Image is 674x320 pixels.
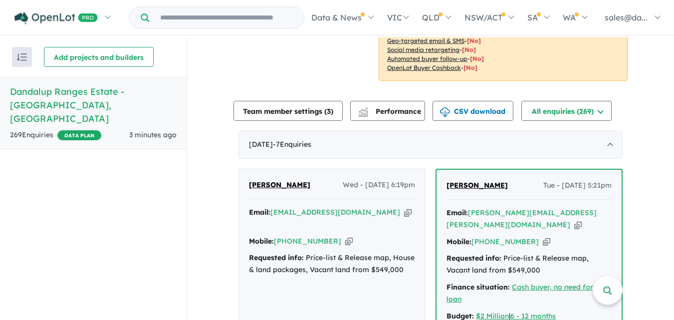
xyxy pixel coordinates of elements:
div: Price-list & Release map, House & land packages, Vacant land from $549,000 [249,252,415,276]
a: [PERSON_NAME] [249,179,310,191]
u: Automated buyer follow-up [387,55,467,62]
span: [PERSON_NAME] [447,181,508,190]
span: sales@da... [605,12,648,22]
img: download icon [440,107,450,117]
span: 3 minutes ago [129,130,177,139]
span: [PERSON_NAME] [249,180,310,189]
u: OpenLot Buyer Cashback [387,64,461,71]
input: Try estate name, suburb, builder or developer [151,7,302,28]
img: bar-chart.svg [358,110,368,117]
span: [No] [467,37,481,44]
button: All enquiries (269) [521,101,612,121]
a: [PHONE_NUMBER] [471,237,539,246]
span: [No] [463,64,477,71]
span: DATA PLAN [57,130,101,140]
h5: Dandalup Ranges Estate - [GEOGRAPHIC_DATA] , [GEOGRAPHIC_DATA] [10,85,177,125]
strong: Finance situation: [447,283,510,292]
button: Copy [574,220,582,230]
a: [PERSON_NAME][EMAIL_ADDRESS][PERSON_NAME][DOMAIN_NAME] [447,208,597,229]
span: Tue - [DATE] 5:21pm [543,180,612,192]
strong: Email: [447,208,468,217]
span: [No] [470,55,484,62]
u: Social media retargeting [387,46,459,53]
button: Team member settings (3) [233,101,343,121]
strong: Email: [249,208,270,217]
button: CSV download [433,101,513,121]
button: Copy [345,236,353,247]
button: Add projects and builders [44,47,154,67]
button: Copy [543,237,550,247]
span: [No] [462,46,476,53]
button: Performance [350,101,425,121]
img: sort.svg [17,53,27,61]
img: line-chart.svg [359,107,368,113]
img: Openlot PRO Logo White [14,12,98,24]
div: [DATE] [238,131,623,159]
a: [PERSON_NAME] [447,180,508,192]
span: Wed - [DATE] 6:19pm [343,179,415,191]
span: 3 [327,107,331,116]
strong: Mobile: [447,237,471,246]
u: Geo-targeted email & SMS [387,37,464,44]
strong: Requested info: [249,253,304,262]
strong: Mobile: [249,237,274,246]
a: [PHONE_NUMBER] [274,237,341,246]
div: 269 Enquir ies [10,129,101,141]
div: Price-list & Release map, Vacant land from $549,000 [447,253,612,277]
span: - 7 Enquir ies [273,140,311,149]
span: Performance [360,107,421,116]
a: Cash buyer, no need for a loan [447,283,600,304]
button: Copy [404,207,412,218]
strong: Requested info: [447,254,501,263]
a: [EMAIL_ADDRESS][DOMAIN_NAME] [270,208,400,217]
